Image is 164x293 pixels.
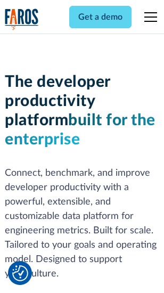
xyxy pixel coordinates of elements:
[5,9,39,30] a: home
[5,72,159,149] h1: The developer productivity platform
[12,265,28,281] button: Cookie Settings
[5,112,155,148] span: built for the enterprise
[5,9,39,30] img: Logo of the analytics and reporting company Faros.
[12,265,28,281] img: Revisit consent button
[5,166,159,281] p: Connect, benchmark, and improve developer productivity with a powerful, extensible, and customiza...
[138,4,159,30] div: menu
[69,6,132,28] a: Get a demo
